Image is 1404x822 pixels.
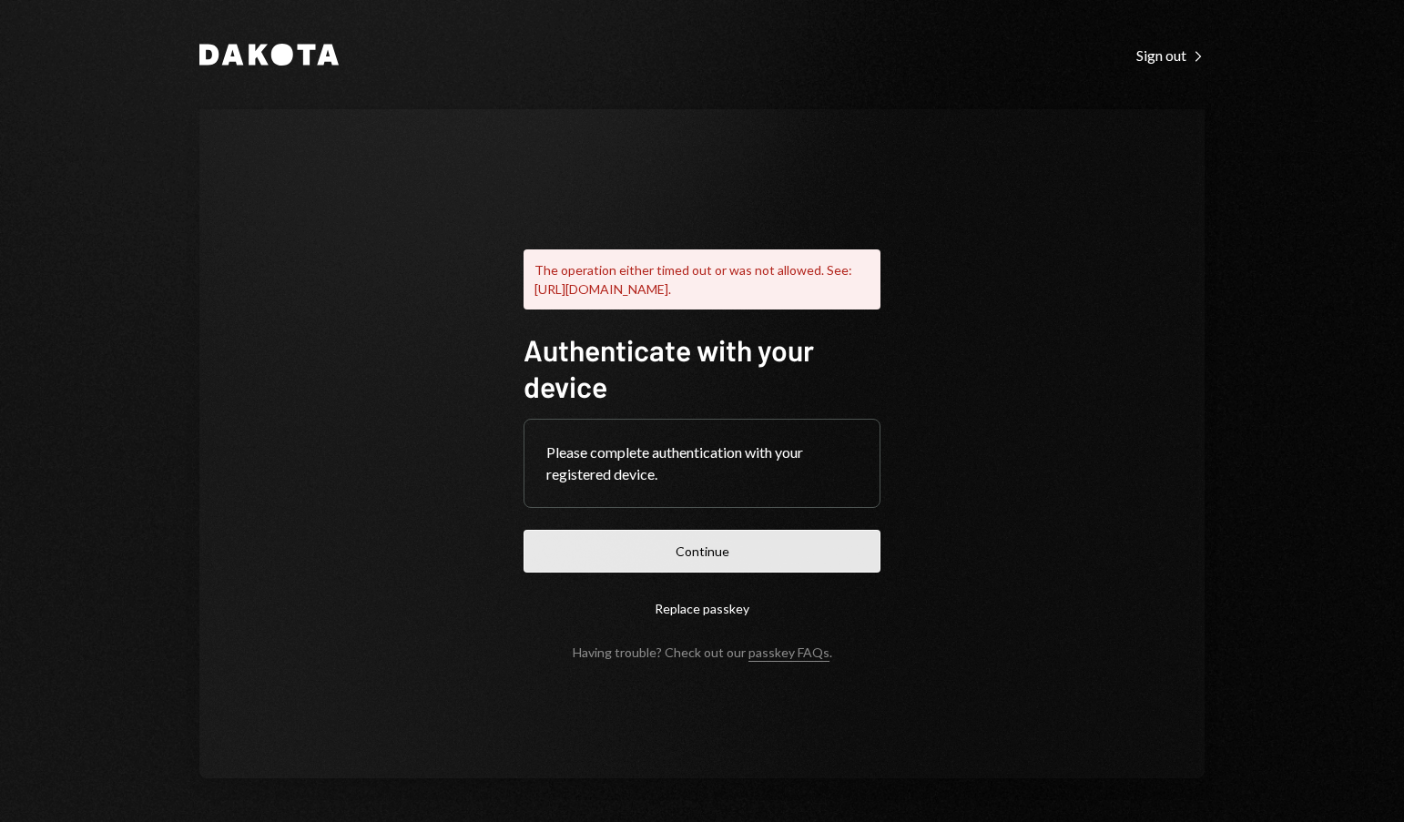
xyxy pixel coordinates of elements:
[573,644,832,660] div: Having trouble? Check out our .
[1136,46,1205,65] div: Sign out
[1136,45,1205,65] a: Sign out
[524,249,880,310] div: The operation either timed out or was not allowed. See: [URL][DOMAIN_NAME].
[524,331,880,404] h1: Authenticate with your device
[524,530,880,573] button: Continue
[748,644,829,662] a: passkey FAQs
[546,441,858,485] div: Please complete authentication with your registered device.
[524,587,880,630] button: Replace passkey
